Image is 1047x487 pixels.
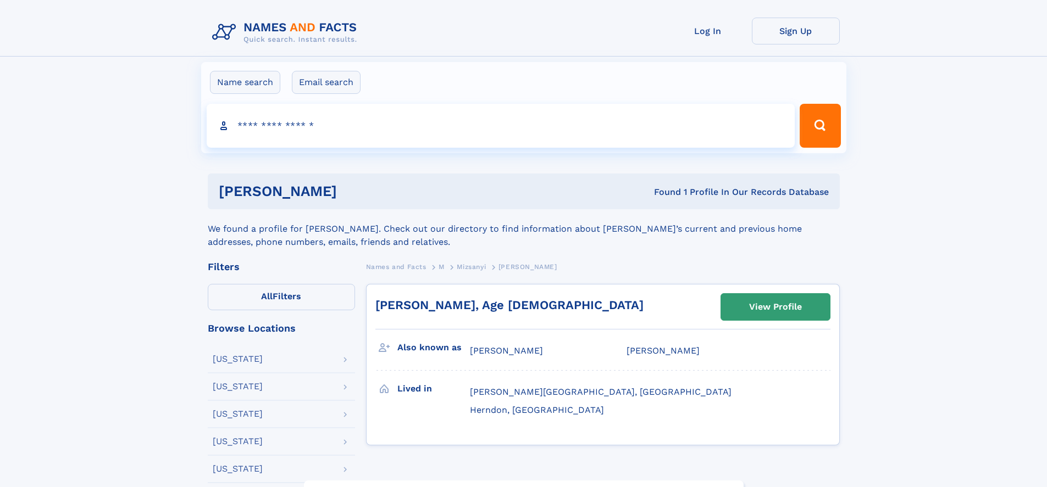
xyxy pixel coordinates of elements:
[752,18,840,44] a: Sign Up
[366,260,426,273] a: Names and Facts
[749,294,802,320] div: View Profile
[439,260,445,273] a: M
[800,104,840,148] button: Search Button
[495,186,829,198] div: Found 1 Profile In Our Records Database
[664,18,752,44] a: Log In
[470,405,604,415] span: Herndon, [GEOGRAPHIC_DATA]
[261,291,273,301] span: All
[627,345,700,356] span: [PERSON_NAME]
[208,262,355,272] div: Filters
[207,104,795,148] input: search input
[208,323,355,333] div: Browse Locations
[210,71,280,94] label: Name search
[498,263,557,271] span: [PERSON_NAME]
[457,263,486,271] span: Mizsanyi
[397,338,470,357] h3: Also known as
[292,71,361,94] label: Email search
[208,284,355,310] label: Filters
[213,410,263,418] div: [US_STATE]
[721,294,830,320] a: View Profile
[470,345,543,356] span: [PERSON_NAME]
[213,464,263,473] div: [US_STATE]
[213,355,263,363] div: [US_STATE]
[213,437,263,446] div: [US_STATE]
[457,260,486,273] a: Mizsanyi
[470,387,732,397] span: [PERSON_NAME][GEOGRAPHIC_DATA], [GEOGRAPHIC_DATA]
[208,18,366,47] img: Logo Names and Facts
[219,184,496,198] h1: [PERSON_NAME]
[439,263,445,271] span: M
[208,209,840,249] div: We found a profile for [PERSON_NAME]. Check out our directory to find information about [PERSON_N...
[213,382,263,391] div: [US_STATE]
[397,379,470,398] h3: Lived in
[375,298,644,312] a: [PERSON_NAME], Age [DEMOGRAPHIC_DATA]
